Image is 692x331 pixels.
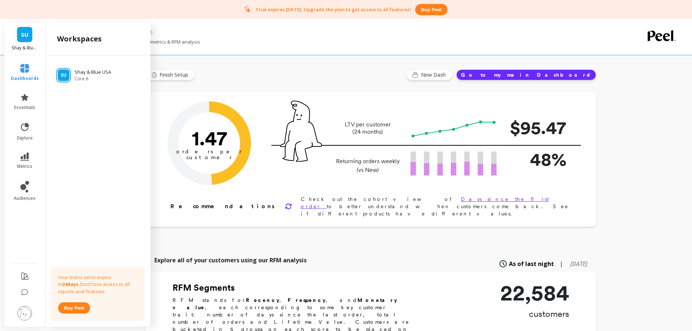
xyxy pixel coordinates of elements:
[560,259,563,268] span: |
[186,154,232,161] tspan: customer
[191,126,227,150] text: 1.47
[74,69,111,76] p: Shay & Blue USA
[508,114,566,141] p: $95.47
[406,69,453,80] button: New Dash
[246,297,279,303] b: Recency
[509,259,554,268] span: As of last night
[14,195,36,201] span: audiences
[17,164,32,169] span: metrics
[62,281,80,287] strong: 24 days.
[146,69,195,80] button: Finish Setup
[500,282,569,304] p: 22,584
[17,306,32,320] img: profile picture
[170,202,276,211] p: Recommendations
[11,76,39,81] span: dashboards
[288,297,325,303] b: Frequency
[421,71,448,78] span: New Dash
[301,195,573,217] p: Check out the cohort view of to better understand when customers come back. See if different prod...
[17,135,33,141] span: explore
[280,101,322,162] img: pal seatted on line
[176,148,242,155] tspan: orders per
[57,34,102,44] h2: workspaces
[255,6,411,13] p: Trial expires [DATE]. Upgrade the plan to get access to all features!
[500,308,569,320] p: customers
[61,72,66,78] span: SU
[415,4,447,15] button: Buy peel
[173,282,420,294] h2: RFM Segments
[14,105,35,110] span: essentials
[58,302,90,314] button: Buy peel
[12,45,38,51] p: Shay & Blue USA
[456,69,596,80] button: Go to my main Dashboard
[508,146,566,173] p: 48%
[21,31,28,39] span: SU
[74,76,111,82] span: Core 6
[58,274,137,295] p: Your trial is set to expire in Don’t lose access to all reports and features.
[570,260,587,268] span: [DATE]
[159,71,190,78] span: Finish Setup
[334,157,402,174] p: Returning orders weekly (vs New)
[334,121,402,136] p: LTV per customer (24 months)
[154,256,307,265] p: Explore all of your customers using our RFM analysis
